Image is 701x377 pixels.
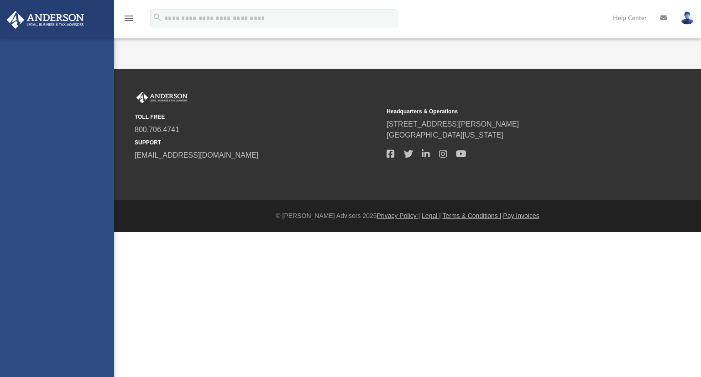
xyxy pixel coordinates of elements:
small: Headquarters & Operations [387,107,632,116]
img: User Pic [680,11,694,25]
small: TOLL FREE [135,113,380,121]
i: search [152,12,162,22]
i: menu [123,13,134,24]
div: © [PERSON_NAME] Advisors 2025 [114,211,701,221]
img: Anderson Advisors Platinum Portal [4,11,87,29]
a: Terms & Conditions | [443,212,502,219]
a: [STREET_ADDRESS][PERSON_NAME] [387,120,519,128]
a: [EMAIL_ADDRESS][DOMAIN_NAME] [135,151,258,159]
a: Pay Invoices [503,212,539,219]
a: menu [123,17,134,24]
a: 800.706.4741 [135,126,179,133]
a: Privacy Policy | [377,212,420,219]
img: Anderson Advisors Platinum Portal [135,92,189,104]
small: SUPPORT [135,138,380,147]
a: Legal | [422,212,441,219]
a: [GEOGRAPHIC_DATA][US_STATE] [387,131,503,139]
